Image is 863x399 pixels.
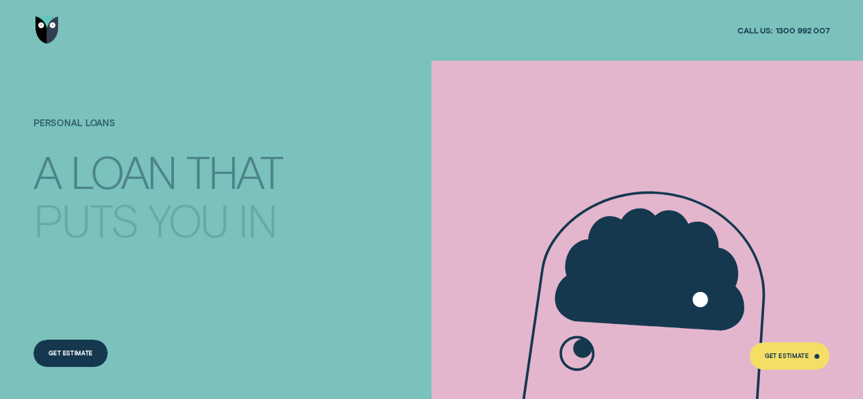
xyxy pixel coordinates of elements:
div: THAT [186,151,282,193]
div: YOU [148,198,228,241]
span: Call us: [737,25,773,36]
p: Get a personalised rate estimate in 2 minutes that won't impact your credit score. [33,307,296,340]
a: Get Estimate [33,340,108,367]
a: Get Estimate [750,342,830,370]
h4: A LOAN THAT PUTS YOU IN CONTROL [33,139,296,266]
div: LOAN [70,151,176,193]
span: 1300 992 007 [776,25,830,36]
div: CONTROL [33,244,228,286]
h1: Personal Loans [33,118,296,146]
img: Wisr [35,16,58,44]
div: PUTS [33,198,138,241]
div: A [33,151,60,193]
a: Call us:1300 992 007 [737,25,830,36]
div: IN [238,198,276,241]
